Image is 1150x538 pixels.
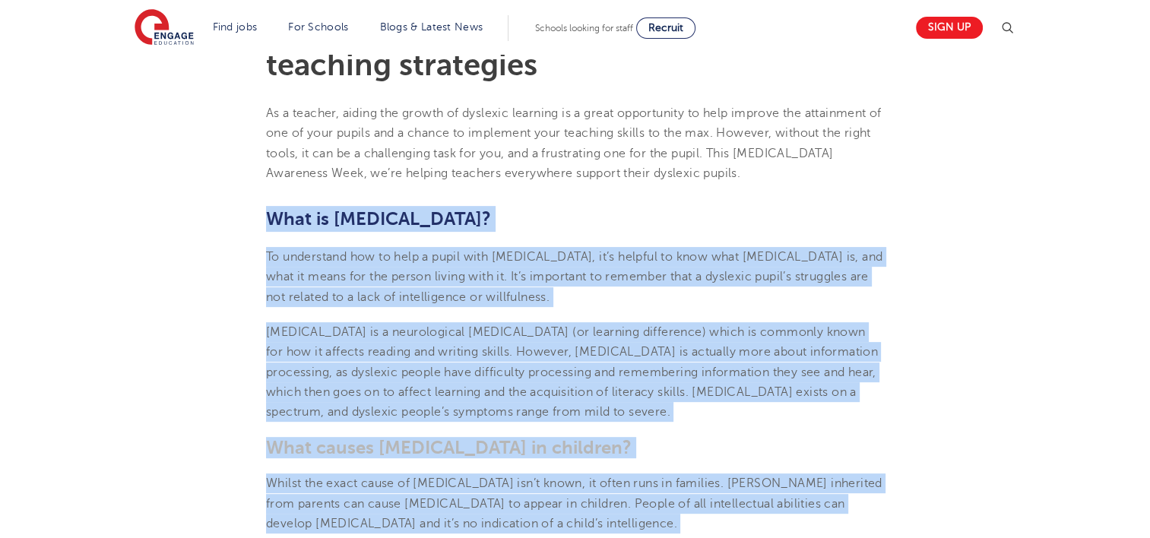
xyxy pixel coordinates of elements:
[916,17,983,39] a: Sign up
[266,325,878,419] span: [MEDICAL_DATA] is a neurological [MEDICAL_DATA] (or learning difference) which is commonly known ...
[648,22,683,33] span: Recruit
[213,21,258,33] a: Find jobs
[636,17,695,39] a: Recruit
[266,250,882,304] span: To understand how to help a pupil with [MEDICAL_DATA], it’s helpful to know what [MEDICAL_DATA] i...
[266,208,491,229] b: What is [MEDICAL_DATA]?
[266,437,632,458] b: What causes [MEDICAL_DATA] in children?
[288,21,348,33] a: For Schools
[535,23,633,33] span: Schools looking for staff
[266,106,882,180] span: As a teacher, aiding the growth of dyslexic learning is a great opportunity to help improve the a...
[135,9,194,47] img: Engage Education
[266,20,884,81] h1: Supporting [MEDICAL_DATA] in schools: 10 teaching strategies
[380,21,483,33] a: Blogs & Latest News
[266,476,882,530] span: Whilst the exact cause of [MEDICAL_DATA] isn’t known, it often runs in families. [PERSON_NAME] in...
